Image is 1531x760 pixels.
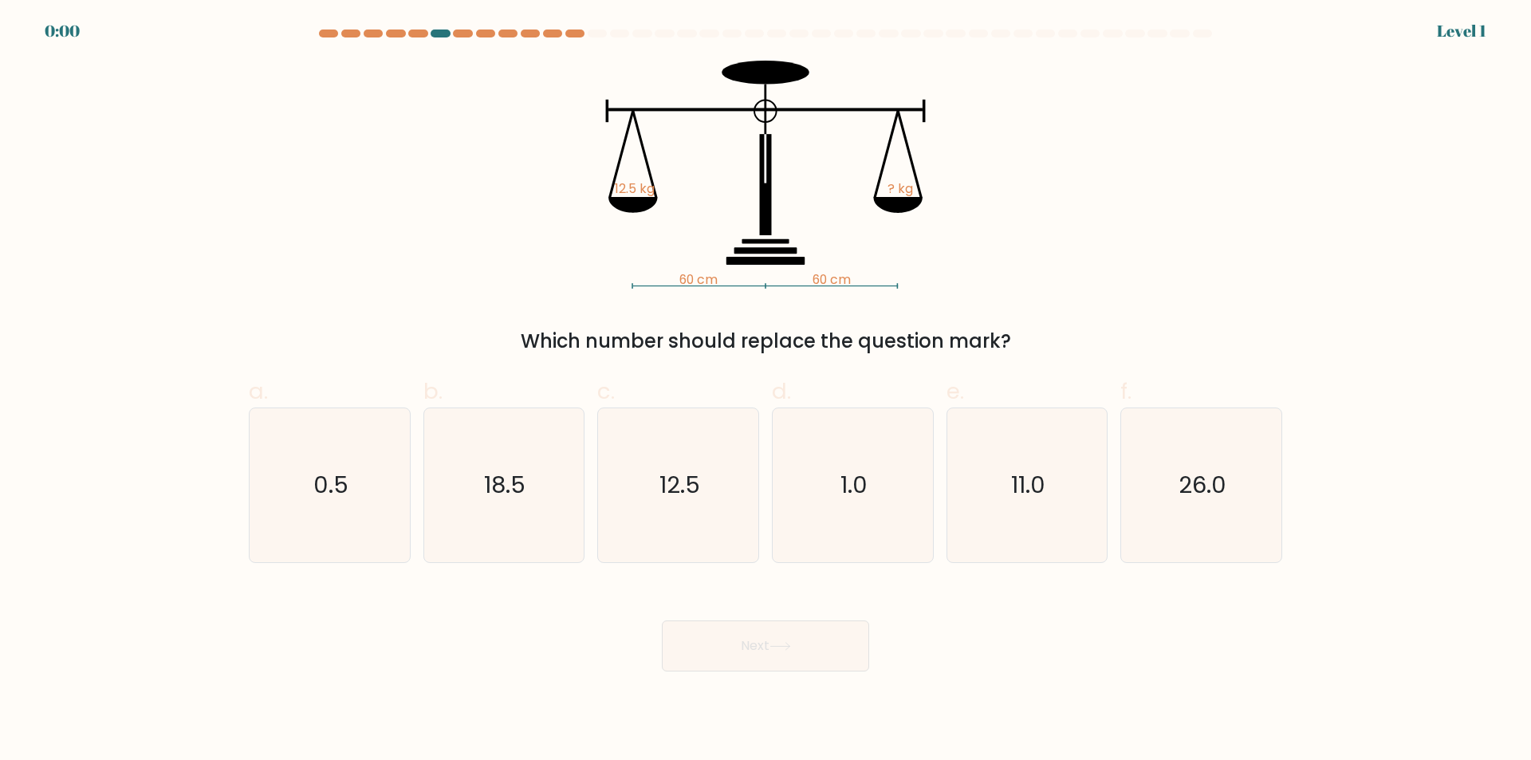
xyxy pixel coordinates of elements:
[813,270,851,289] tspan: 60 cm
[249,376,268,407] span: a.
[45,19,80,43] div: 0:00
[1011,470,1045,502] text: 11.0
[1179,470,1227,502] text: 26.0
[662,620,869,671] button: Next
[659,470,700,502] text: 12.5
[1437,19,1486,43] div: Level 1
[888,179,913,198] tspan: ? kg
[1120,376,1132,407] span: f.
[485,470,526,502] text: 18.5
[840,470,868,502] text: 1.0
[615,179,655,198] tspan: 12.5 kg
[313,470,348,502] text: 0.5
[679,270,718,289] tspan: 60 cm
[423,376,443,407] span: b.
[947,376,964,407] span: e.
[597,376,615,407] span: c.
[772,376,791,407] span: d.
[258,327,1273,356] div: Which number should replace the question mark?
